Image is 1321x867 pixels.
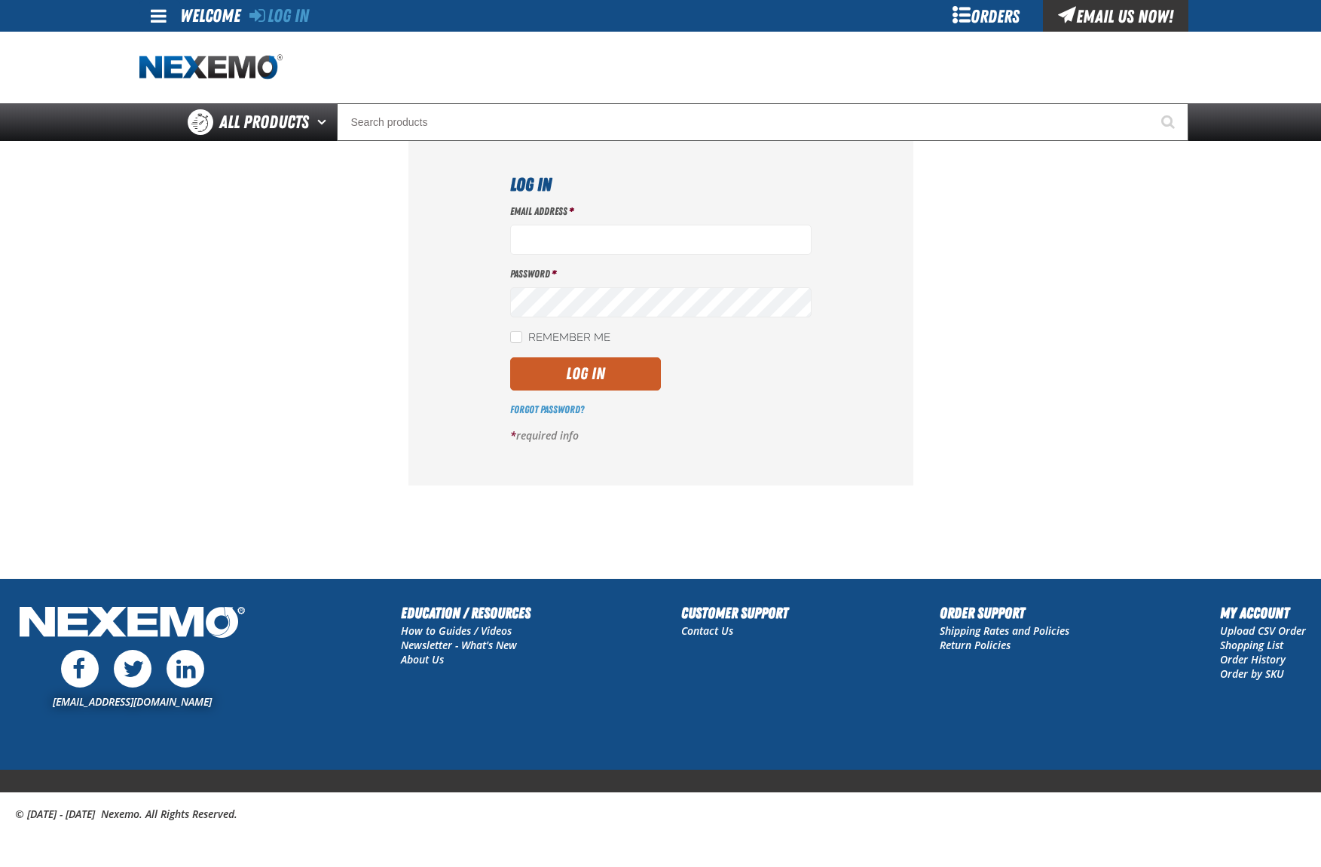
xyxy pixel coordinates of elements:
a: Order by SKU [1220,666,1284,681]
span: All Products [219,109,309,136]
a: Home [139,54,283,81]
h2: Order Support [940,602,1069,624]
button: Start Searching [1151,103,1188,141]
input: Search [337,103,1188,141]
h1: Log In [510,171,812,198]
a: How to Guides / Videos [401,623,512,638]
a: Contact Us [681,623,733,638]
label: Email Address [510,204,812,219]
a: [EMAIL_ADDRESS][DOMAIN_NAME] [53,694,212,709]
p: required info [510,429,812,443]
button: Log In [510,357,661,391]
a: Forgot Password? [510,403,584,415]
a: Return Policies [940,638,1011,652]
a: Log In [249,5,309,26]
h2: Education / Resources [401,602,531,624]
img: Nexemo logo [139,54,283,81]
img: Nexemo Logo [15,602,249,646]
a: Shopping List [1220,638,1283,652]
a: About Us [401,652,444,666]
a: Upload CSV Order [1220,623,1306,638]
label: Password [510,267,812,281]
h2: Customer Support [681,602,788,624]
a: Newsletter - What's New [401,638,517,652]
h2: My Account [1220,602,1306,624]
input: Remember Me [510,331,522,343]
label: Remember Me [510,331,610,345]
button: Open All Products pages [312,103,337,141]
a: Order History [1220,652,1286,666]
a: Shipping Rates and Policies [940,623,1069,638]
